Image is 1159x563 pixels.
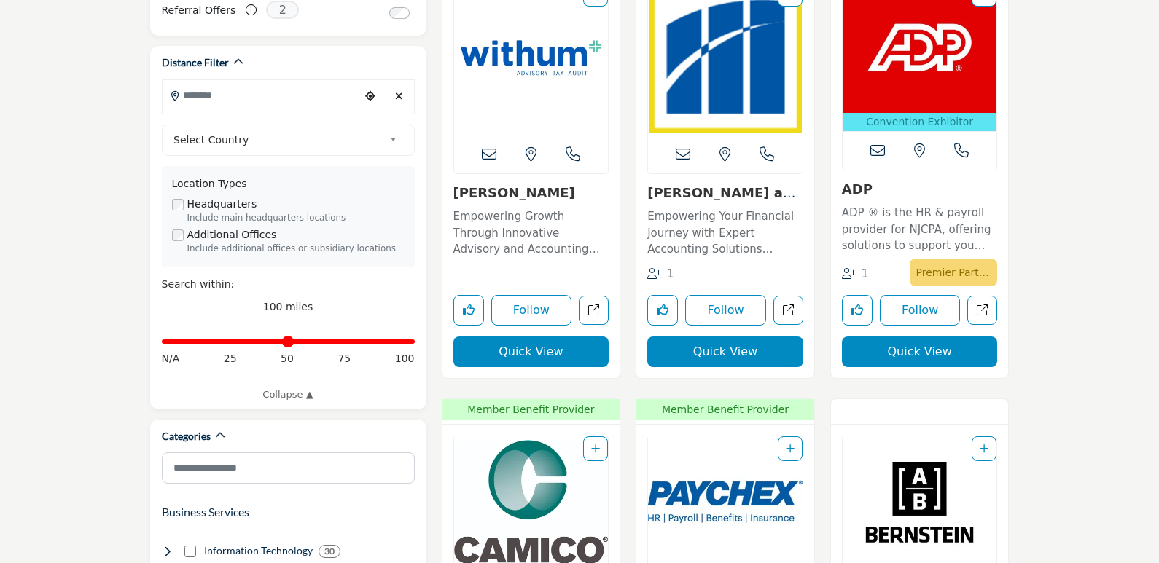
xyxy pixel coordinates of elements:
p: Empowering Your Financial Journey with Expert Accounting Solutions Specializing in accounting ser... [647,208,803,258]
div: Include main headquarters locations [187,212,405,225]
a: Add To List [980,443,988,454]
button: Follow [880,295,961,326]
span: Member Benefit Provider [641,402,810,417]
h3: Magone and Company, PC [647,185,803,201]
a: [PERSON_NAME] [453,185,575,200]
span: 2 [266,1,299,19]
h3: Withum [453,185,609,201]
p: Convention Exhibitor [846,114,994,130]
input: Switch to Referral Offers [389,7,410,19]
span: Select Country [173,131,383,149]
div: Include additional offices or subsidiary locations [187,243,405,256]
a: Add To List [591,443,600,454]
a: ADP ® is the HR & payroll provider for NJCPA, offering solutions to support you and your clients ... [842,201,998,254]
button: Business Services [162,503,249,521]
button: Quick View [453,336,609,367]
span: 100 miles [263,301,313,312]
div: Search within: [162,277,415,292]
button: Like listing [647,295,678,326]
a: ADP [842,181,873,197]
div: Followers [647,266,674,283]
h2: Categories [162,429,211,444]
a: Open adp in new tab [967,296,997,326]
label: Additional Offices [187,227,277,243]
button: Follow [685,295,766,326]
div: Followers [842,266,869,283]
label: Headquarters [187,197,257,212]
span: 100 [395,351,415,366]
p: Empowering Growth Through Innovative Advisory and Accounting Solutions This forward-thinking, tec... [453,208,609,258]
span: 50 [281,351,294,366]
span: 1 [862,267,869,280]
button: Like listing [842,295,873,326]
p: Premier Partner [916,262,991,283]
input: Search Location [163,81,359,109]
button: Follow [491,295,572,326]
button: Like listing [453,295,484,326]
button: Quick View [647,336,803,367]
span: 75 [337,351,351,366]
a: Add To List [786,443,795,454]
span: Member Benefit Provider [447,402,616,417]
a: Empowering Growth Through Innovative Advisory and Accounting Solutions This forward-thinking, tec... [453,205,609,258]
h2: Distance Filter [162,55,229,70]
p: ADP ® is the HR & payroll provider for NJCPA, offering solutions to support you and your clients ... [842,205,998,254]
h3: ADP [842,181,998,197]
input: Select Information Technology checkbox [184,546,196,557]
b: 30 [324,546,335,556]
span: 1 [667,267,674,280]
div: 30 Results For Information Technology [319,545,340,558]
input: Search Category [162,452,415,484]
a: Empowering Your Financial Journey with Expert Accounting Solutions Specializing in accounting ser... [647,205,803,258]
div: Location Types [172,176,405,192]
div: Clear search location [389,81,410,112]
span: N/A [162,351,180,366]
a: Open withum in new tab [579,296,609,326]
h4: Information Technology: Software, cloud services, data management, analytics, automation [204,543,313,558]
a: Open magone-and-company-pc in new tab [773,296,803,326]
a: Collapse ▲ [162,387,415,402]
button: Quick View [842,336,998,367]
a: [PERSON_NAME] and Company, ... [647,185,801,216]
div: Choose your current location [359,81,381,112]
span: 25 [224,351,237,366]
